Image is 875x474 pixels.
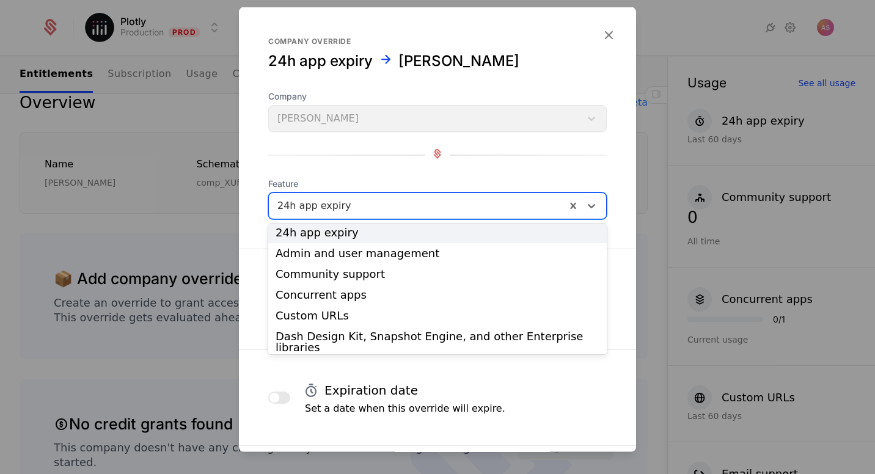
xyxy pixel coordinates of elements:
[276,269,599,280] div: Community support
[276,331,599,353] div: Dash Design Kit, Snapshot Engine, and other Enterprise libraries
[276,310,599,321] div: Custom URLs
[276,227,599,238] div: 24h app expiry
[276,248,599,259] div: Admin and user management
[268,51,373,71] div: 24h app expiry
[268,90,607,103] span: Company
[268,178,607,190] span: Feature
[268,37,607,46] div: Company override
[305,401,505,416] p: Set a date when this override will expire.
[398,51,519,71] div: Jaweria Ameen
[276,290,599,301] div: Concurrent apps
[324,382,418,399] h4: Expiration date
